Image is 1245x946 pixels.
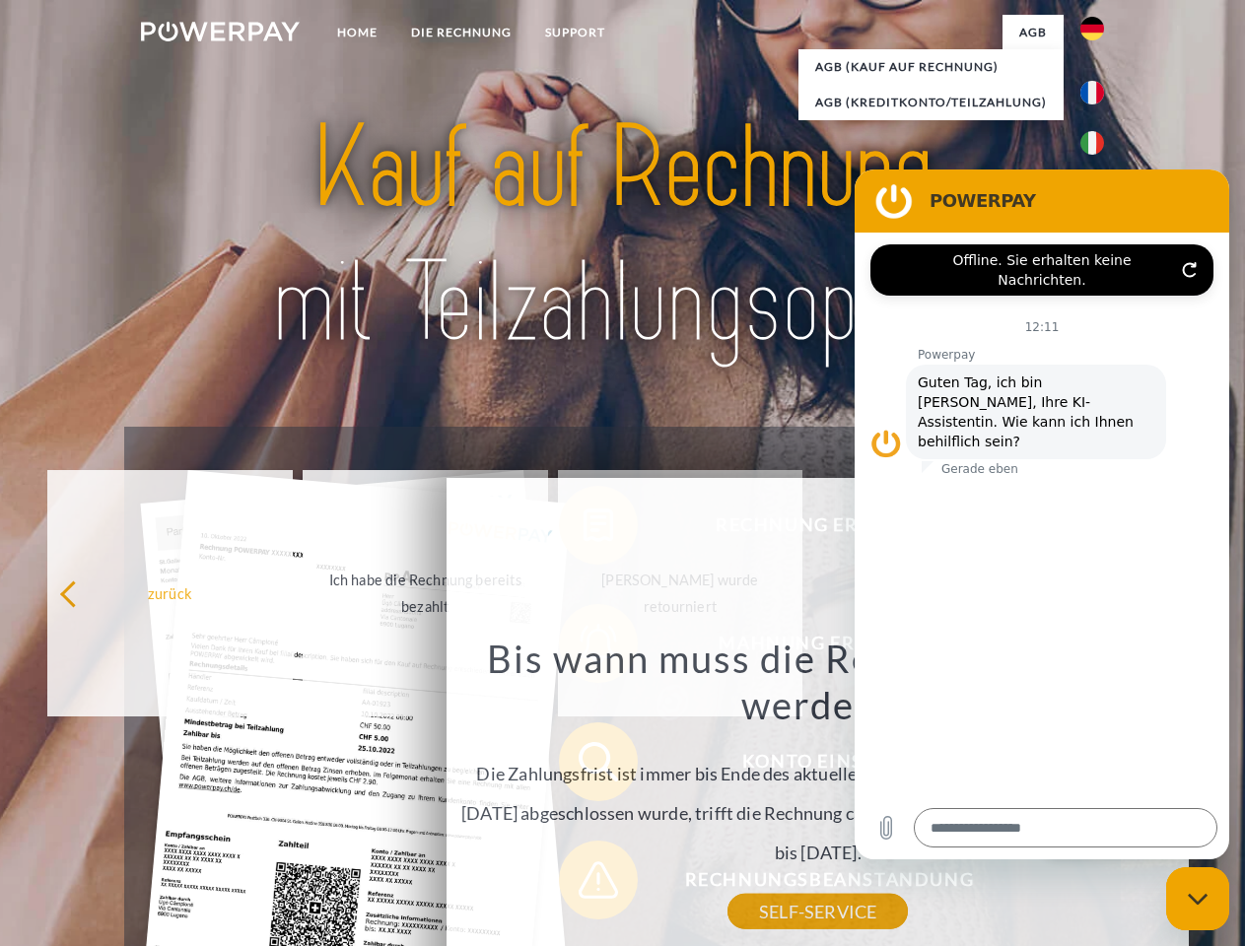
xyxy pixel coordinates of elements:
img: title-powerpay_de.svg [188,95,1057,377]
iframe: Schaltfläche zum Öffnen des Messaging-Fensters; Konversation läuft [1166,867,1229,930]
iframe: Messaging-Fenster [855,169,1229,859]
img: it [1080,131,1104,155]
div: Ich habe die Rechnung bereits bezahlt [314,567,536,620]
a: SUPPORT [528,15,622,50]
img: fr [1080,81,1104,104]
a: SELF-SERVICE [727,894,908,929]
h3: Bis wann muss die Rechnung bezahlt werden? [458,635,1178,729]
img: logo-powerpay-white.svg [141,22,300,41]
a: AGB (Kreditkonto/Teilzahlung) [798,85,1064,120]
a: DIE RECHNUNG [394,15,528,50]
img: de [1080,17,1104,40]
div: zurück [59,579,281,606]
a: AGB (Kauf auf Rechnung) [798,49,1064,85]
a: agb [1003,15,1064,50]
a: Home [320,15,394,50]
div: Die Zahlungsfrist ist immer bis Ende des aktuellen Monats. Wenn die Bestellung z.B. am [DATE] abg... [458,635,1178,912]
